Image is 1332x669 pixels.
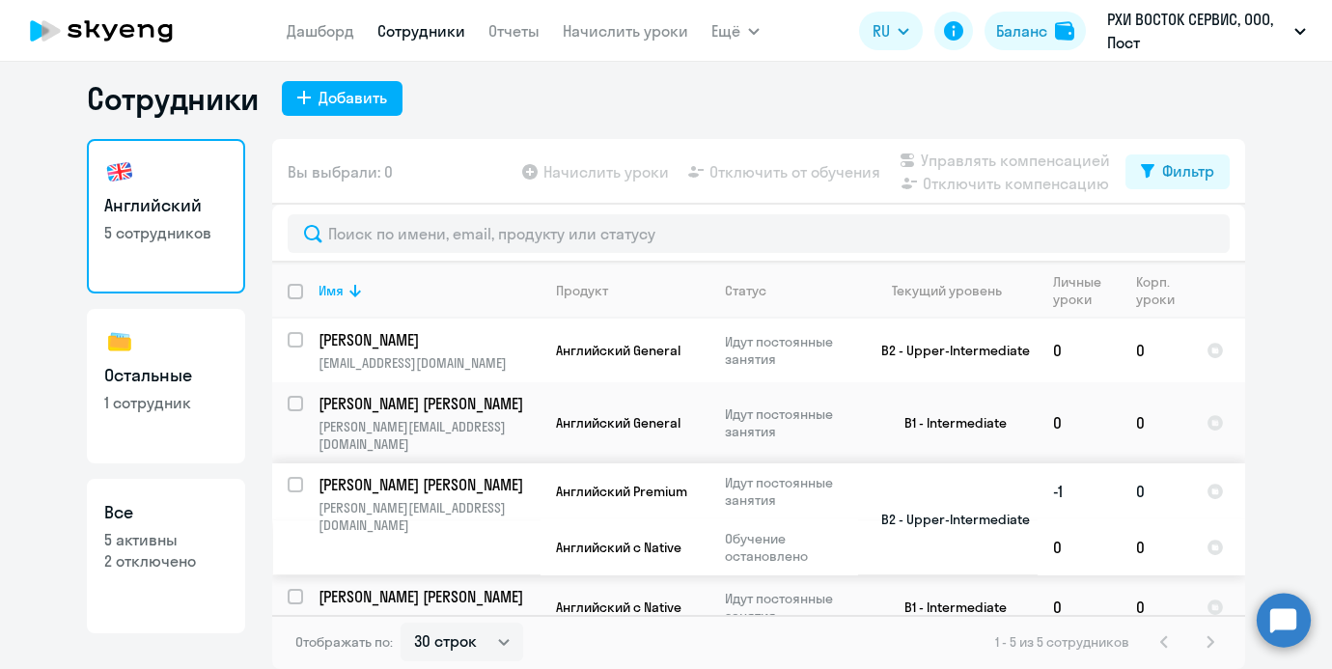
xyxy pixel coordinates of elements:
[1121,519,1191,575] td: 0
[1097,8,1316,54] button: РХИ ВОСТОК СЕРВИС, ООО, Пост
[104,156,135,187] img: english
[319,329,540,350] a: [PERSON_NAME]
[377,21,465,41] a: Сотрудники
[319,329,537,350] p: [PERSON_NAME]
[985,12,1086,50] button: Балансbalance
[104,392,228,413] p: 1 сотрудник
[858,463,1038,575] td: B2 - Upper-Intermediate
[1038,463,1121,519] td: -1
[725,333,857,368] p: Идут постоянные занятия
[104,550,228,571] p: 2 отключено
[319,393,540,414] a: [PERSON_NAME] [PERSON_NAME]
[556,282,608,299] div: Продукт
[858,575,1038,639] td: B1 - Intermediate
[1136,273,1190,308] div: Корп. уроки
[1121,463,1191,519] td: 0
[556,539,681,556] span: Английский с Native
[319,282,540,299] div: Имя
[1055,21,1074,41] img: balance
[1162,159,1214,182] div: Фильтр
[104,193,228,218] h3: Английский
[858,382,1038,463] td: B1 - Intermediate
[319,586,537,607] p: [PERSON_NAME] [PERSON_NAME]
[725,282,766,299] div: Статус
[1038,519,1121,575] td: 0
[892,282,1002,299] div: Текущий уровень
[319,86,387,109] div: Добавить
[288,160,393,183] span: Вы выбрали: 0
[996,19,1047,42] div: Баланс
[104,222,228,243] p: 5 сотрудников
[1053,273,1120,308] div: Личные уроки
[295,633,393,651] span: Отображать по:
[282,81,402,116] button: Добавить
[995,633,1129,651] span: 1 - 5 из 5 сотрудников
[104,363,228,388] h3: Остальные
[556,414,680,432] span: Английский General
[104,326,135,357] img: others
[711,19,740,42] span: Ещё
[287,21,354,41] a: Дашборд
[319,611,540,628] p: [EMAIL_ADDRESS][DOMAIN_NAME]
[556,483,687,500] span: Английский Premium
[319,586,540,607] a: [PERSON_NAME] [PERSON_NAME]
[556,342,680,359] span: Английский General
[319,393,537,414] p: [PERSON_NAME] [PERSON_NAME]
[725,590,857,625] p: Идут постоянные занятия
[319,474,540,495] a: [PERSON_NAME] [PERSON_NAME]
[725,530,857,565] p: Обучение остановлено
[488,21,540,41] a: Отчеты
[87,309,245,463] a: Остальные1 сотрудник
[87,139,245,293] a: Английский5 сотрудников
[725,474,857,509] p: Идут постоянные занятия
[319,418,540,453] p: [PERSON_NAME][EMAIL_ADDRESS][DOMAIN_NAME]
[1038,575,1121,639] td: 0
[1107,8,1287,54] p: РХИ ВОСТОК СЕРВИС, ООО, Пост
[87,479,245,633] a: Все5 активны2 отключено
[319,474,537,495] p: [PERSON_NAME] [PERSON_NAME]
[873,19,890,42] span: RU
[859,12,923,50] button: RU
[319,354,540,372] p: [EMAIL_ADDRESS][DOMAIN_NAME]
[104,500,228,525] h3: Все
[87,79,259,118] h1: Сотрудники
[1038,382,1121,463] td: 0
[874,282,1037,299] div: Текущий уровень
[1125,154,1230,189] button: Фильтр
[1121,319,1191,382] td: 0
[319,499,540,534] p: [PERSON_NAME][EMAIL_ADDRESS][DOMAIN_NAME]
[319,282,344,299] div: Имя
[104,529,228,550] p: 5 активны
[556,599,681,616] span: Английский с Native
[563,21,688,41] a: Начислить уроки
[725,405,857,440] p: Идут постоянные занятия
[1121,575,1191,639] td: 0
[1038,319,1121,382] td: 0
[288,214,1230,253] input: Поиск по имени, email, продукту или статусу
[858,319,1038,382] td: B2 - Upper-Intermediate
[711,12,760,50] button: Ещё
[1121,382,1191,463] td: 0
